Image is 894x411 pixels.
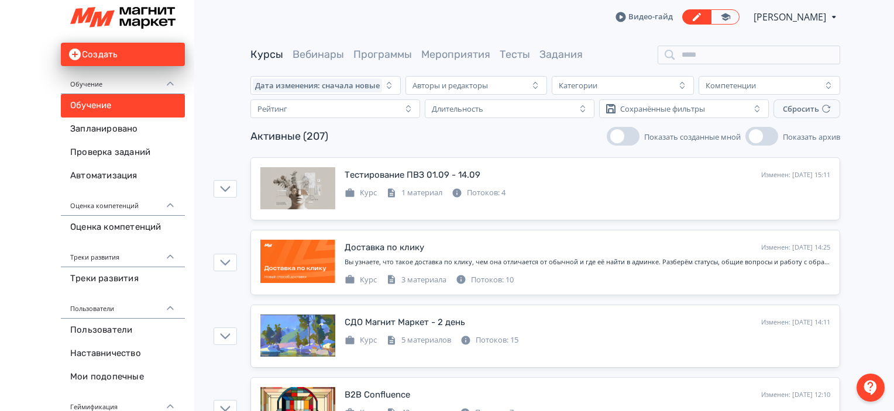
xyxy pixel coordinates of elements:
div: Курс [345,334,377,346]
div: Изменен: [DATE] 12:10 [761,390,830,400]
div: 3 материала [386,274,446,286]
span: Показать архив [783,132,840,142]
div: Изменен: [DATE] 14:25 [761,243,830,253]
div: Авторы и редакторы [412,81,488,90]
a: Курсы [250,48,283,61]
button: Дата изменения: сначала новые [250,76,401,95]
div: Курс [345,274,377,286]
div: Потоков: 10 [456,274,514,286]
img: https://files.teachbase.ru/system/slaveaccount/57079/logo/medium-e76e9250e9e9211827b1f0905568c702... [70,7,176,29]
div: Потоков: 15 [460,334,518,346]
div: Вы узнаете, что такое доставка по клику, чем она отличается от обычной и где её найти в админке. ... [345,257,830,267]
a: Пользователи [61,319,185,342]
a: Вебинары [293,48,344,61]
a: Треки развития [61,267,185,291]
a: Проверка заданий [61,141,185,164]
div: Тестирование ПВЗ 01.09 - 14.09 [345,168,480,182]
div: Компетенции [706,81,756,90]
button: Создать [61,43,185,66]
div: СДО Магнит Маркет - 2 день [345,316,465,329]
div: Обучение [61,66,185,94]
button: Сохранённые фильтры [599,99,769,118]
span: Елизавета Аверина [754,10,828,24]
div: 5 материалов [386,334,451,346]
a: Программы [353,48,412,61]
button: Категории [552,76,693,95]
div: 1 материал [386,187,442,199]
span: Дата изменения: сначала новые [255,81,380,90]
div: Категории [559,81,597,90]
button: Сбросить [773,99,840,118]
div: Изменен: [DATE] 14:11 [761,317,830,327]
button: Компетенции [699,76,840,95]
div: Пользователи [61,291,185,319]
div: Доставка по клику [345,241,424,254]
a: Автоматизация [61,164,185,188]
button: Авторы и редакторы [405,76,547,95]
div: Потоков: 4 [452,187,506,199]
div: Активные (207) [250,129,328,144]
a: Наставничество [61,342,185,365]
a: Обучение [61,94,185,118]
div: Треки развития [61,239,185,267]
a: Запланировано [61,118,185,141]
a: Переключиться в режим ученика [711,9,740,25]
div: Оценка компетенций [61,188,185,216]
div: В2В Confluence [345,388,410,402]
button: Рейтинг [250,99,420,118]
div: Курс [345,187,377,199]
button: Длительность [425,99,594,118]
a: Задания [539,48,583,61]
div: Длительность [432,104,483,113]
div: Изменен: [DATE] 15:11 [761,170,830,180]
a: Мои подопечные [61,365,185,389]
a: Тесты [500,48,530,61]
div: Рейтинг [257,104,287,113]
div: Сохранённые фильтры [620,104,705,113]
a: Мероприятия [421,48,490,61]
span: Показать созданные мной [644,132,741,142]
a: Видео-гайд [616,11,673,23]
a: Оценка компетенций [61,216,185,239]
